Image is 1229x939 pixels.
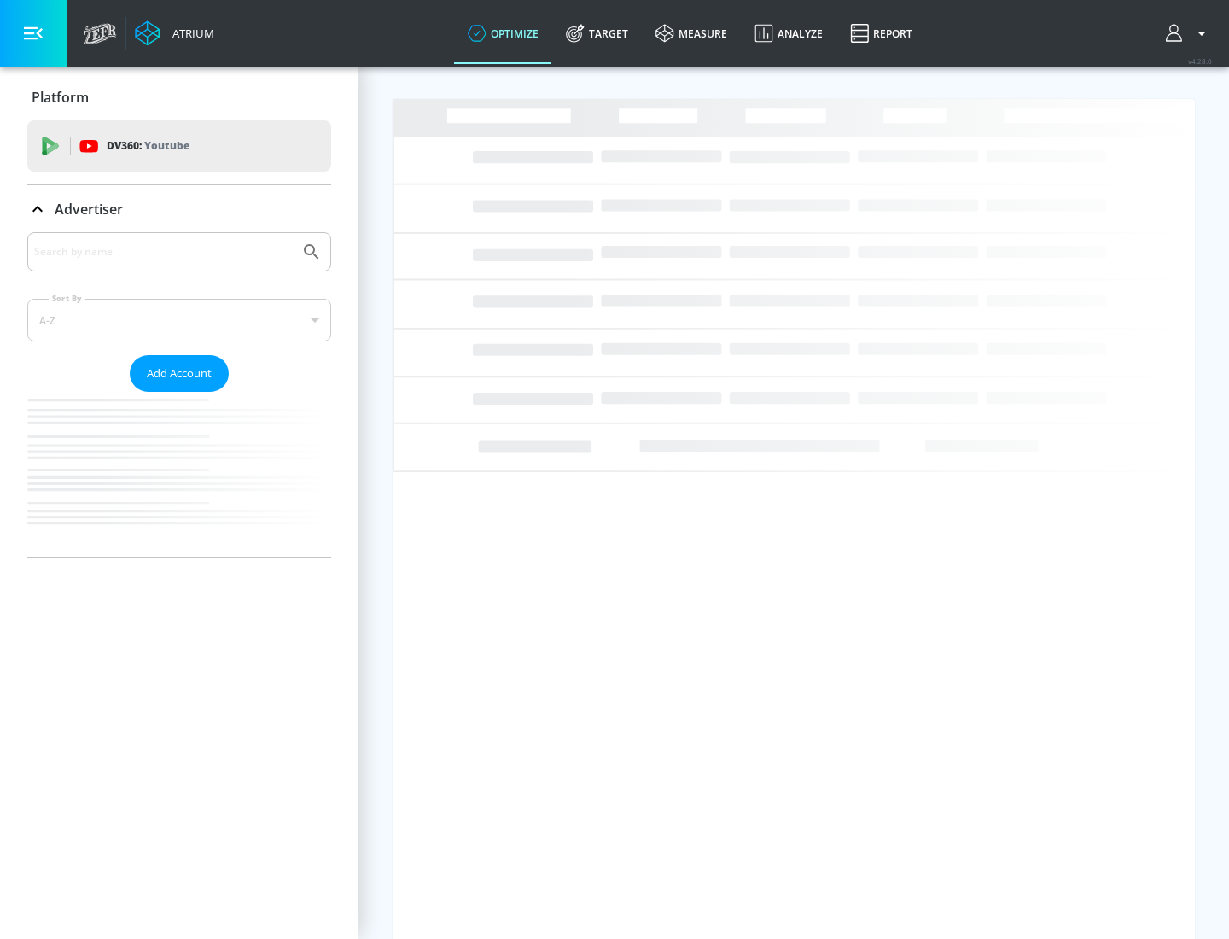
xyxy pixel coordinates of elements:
[34,241,293,263] input: Search by name
[27,392,331,557] nav: list of Advertiser
[32,88,89,107] p: Platform
[130,355,229,392] button: Add Account
[454,3,552,64] a: optimize
[1188,56,1212,66] span: v 4.28.0
[741,3,836,64] a: Analyze
[642,3,741,64] a: measure
[49,293,85,304] label: Sort By
[147,364,212,383] span: Add Account
[144,137,189,155] p: Youtube
[27,73,331,121] div: Platform
[166,26,214,41] div: Atrium
[27,120,331,172] div: DV360: Youtube
[107,137,189,155] p: DV360:
[27,232,331,557] div: Advertiser
[135,20,214,46] a: Atrium
[27,185,331,233] div: Advertiser
[55,200,123,219] p: Advertiser
[27,299,331,341] div: A-Z
[552,3,642,64] a: Target
[836,3,926,64] a: Report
